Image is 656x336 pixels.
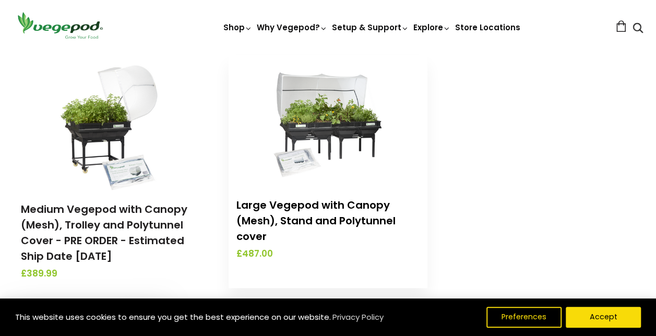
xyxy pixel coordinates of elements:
[21,267,204,281] span: £389.99
[455,22,520,33] a: Store Locations
[236,198,396,244] a: Large Vegepod with Canopy (Mesh), Stand and Polytunnel cover
[15,311,331,322] span: This website uses cookies to ensure you get the best experience on our website.
[236,247,420,261] span: £487.00
[633,23,643,34] a: Search
[257,22,328,33] a: Why Vegepod?
[273,55,383,186] img: Large Vegepod with Canopy (Mesh), Stand and Polytunnel cover
[223,22,253,33] a: Shop
[21,202,187,263] a: Medium Vegepod with Canopy (Mesh), Trolley and Polytunnel Cover - PRE ORDER - Estimated Ship Date...
[566,307,641,328] button: Accept
[332,22,409,33] a: Setup & Support
[413,22,451,33] a: Explore
[58,59,168,190] img: Medium Vegepod with Canopy (Mesh), Trolley and Polytunnel Cover - PRE ORDER - Estimated Ship Date...
[486,307,562,328] button: Preferences
[331,308,385,327] a: Privacy Policy (opens in a new tab)
[13,10,107,40] img: Vegepod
